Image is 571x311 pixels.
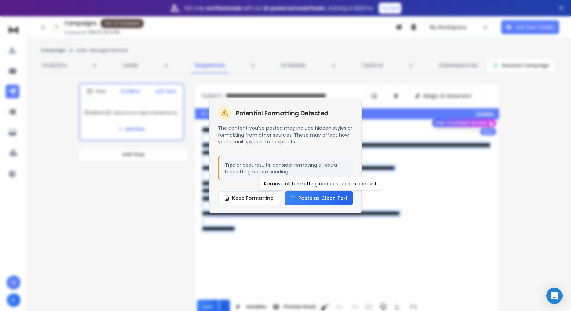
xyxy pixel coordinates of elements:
[260,177,382,190] div: Remove all formatting and paste plain content.
[225,161,234,168] strong: Tip:
[236,110,328,116] h2: Potential Formatting Detected
[546,288,563,304] div: Open Intercom Messenger
[218,191,279,205] button: Keep Formatting
[218,125,353,145] p: The content you've pasted may include hidden styles or formatting from other sources. These may a...
[285,191,353,205] button: Paste as Clean Text
[225,161,348,175] p: For best results, consider removing all extra formatting before sending.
